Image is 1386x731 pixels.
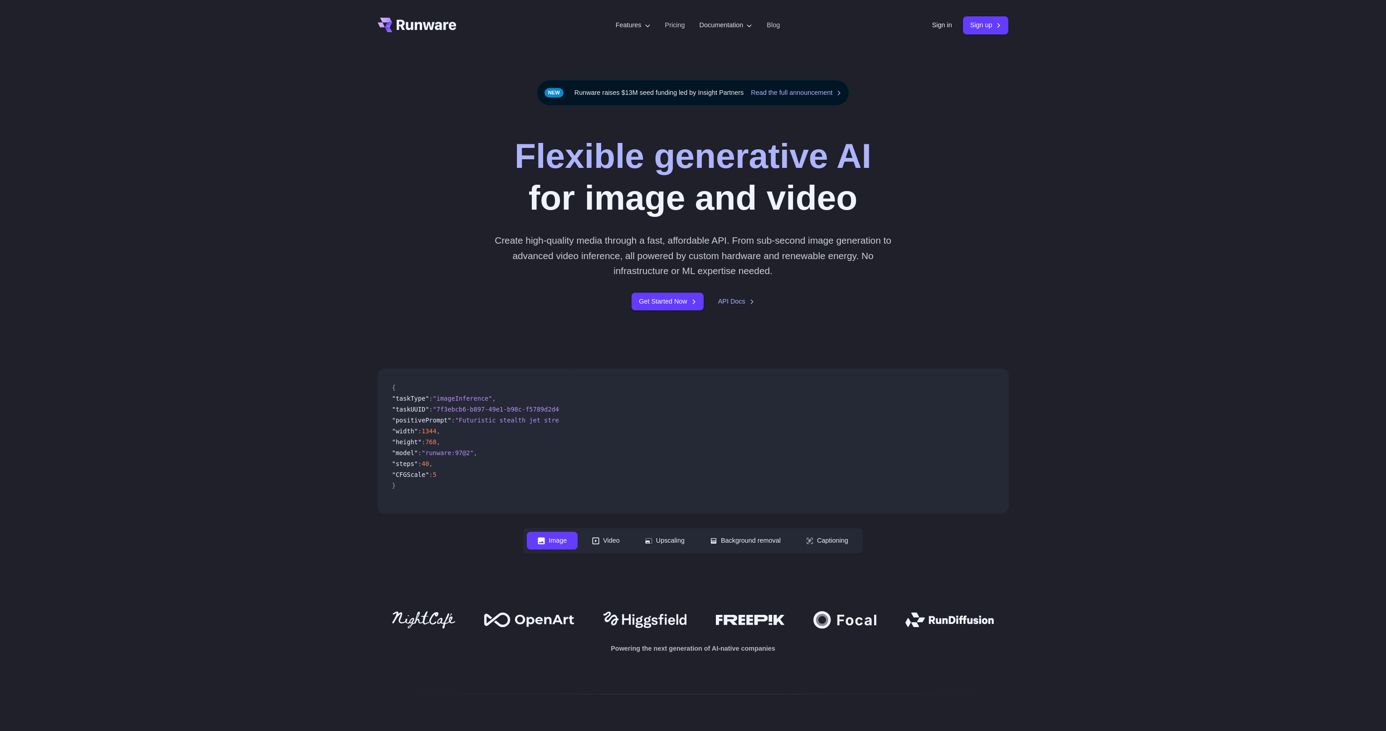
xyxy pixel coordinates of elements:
[392,482,396,489] span: }
[515,136,871,175] strong: Flexible generative AI
[451,417,455,424] span: :
[433,395,492,402] span: "imageInference"
[429,471,433,478] span: :
[378,643,1009,654] p: Powering the next generation of AI-native companies
[429,395,433,402] span: :
[474,449,477,456] span: ,
[392,438,422,446] span: "height"
[429,460,433,467] span: ,
[422,449,474,456] span: "runware:97@2"
[392,384,396,391] span: {
[418,449,422,456] span: :
[616,20,651,30] label: Features
[455,417,793,424] span: "Futuristic stealth jet streaking through a neon-lit cityscape with glowing purple exhaust"
[491,233,895,278] p: Create high-quality media through a fast, affordable API. From sub-second image generation to adv...
[581,532,631,549] button: Video
[634,532,695,549] button: Upscaling
[527,532,578,549] button: Image
[437,438,440,446] span: ,
[795,532,859,549] button: Captioning
[433,471,437,478] span: 5
[418,460,422,467] span: :
[392,417,452,424] span: "positivePrompt"
[963,16,1009,34] a: Sign up
[422,460,429,467] span: 40
[378,18,457,32] a: Go to /
[425,438,437,446] span: 768
[632,293,703,310] a: Get Started Now
[418,427,422,435] span: :
[537,80,850,106] div: Runware raises $13M seed funding led by Insight Partners
[392,471,429,478] span: "CFGScale"
[751,88,841,98] a: Read the full announcement
[422,438,425,446] span: :
[392,449,418,456] span: "model"
[718,296,754,307] a: API Docs
[392,427,418,435] span: "width"
[422,427,437,435] span: 1344
[932,20,952,30] a: Sign in
[665,20,685,30] a: Pricing
[392,395,429,402] span: "taskType"
[492,395,496,402] span: ,
[429,406,433,413] span: :
[437,427,440,435] span: ,
[767,20,780,30] a: Blog
[700,20,753,30] label: Documentation
[392,460,418,467] span: "steps"
[392,406,429,413] span: "taskUUID"
[699,532,792,549] button: Background removal
[515,135,871,218] h1: for image and video
[433,406,574,413] span: "7f3ebcb6-b897-49e1-b98c-f5789d2d40d7"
